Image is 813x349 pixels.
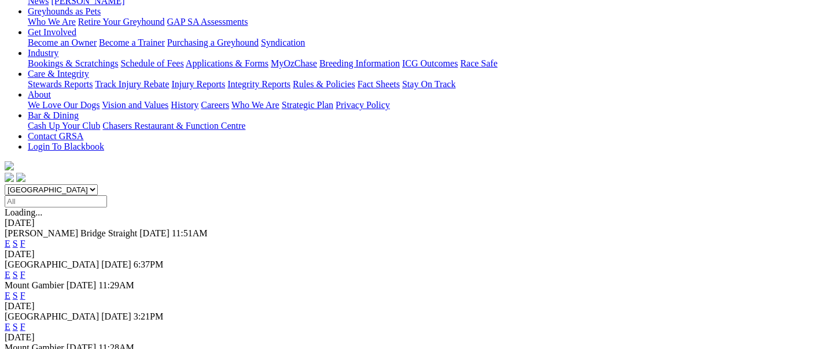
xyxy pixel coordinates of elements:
[336,100,390,110] a: Privacy Policy
[102,100,168,110] a: Vision and Values
[186,58,268,68] a: Applications & Forms
[28,58,118,68] a: Bookings & Scratchings
[28,17,808,27] div: Greyhounds as Pets
[28,38,97,47] a: Become an Owner
[134,311,164,321] span: 3:21PM
[172,228,208,238] span: 11:51AM
[20,291,25,300] a: F
[28,79,93,89] a: Stewards Reports
[67,280,97,290] span: [DATE]
[5,249,808,259] div: [DATE]
[101,259,131,269] span: [DATE]
[5,280,64,290] span: Mount Gambier
[5,301,808,311] div: [DATE]
[402,79,455,89] a: Stay On Track
[95,79,169,89] a: Track Injury Rebate
[28,38,808,48] div: Get Involved
[28,121,808,131] div: Bar & Dining
[101,311,131,321] span: [DATE]
[134,259,164,269] span: 6:37PM
[28,142,104,151] a: Login To Blackbook
[402,58,458,68] a: ICG Outcomes
[99,38,165,47] a: Become a Trainer
[5,228,137,238] span: [PERSON_NAME] Bridge Straight
[5,332,808,343] div: [DATE]
[28,48,58,58] a: Industry
[5,311,99,321] span: [GEOGRAPHIC_DATA]
[5,291,10,300] a: E
[5,259,99,269] span: [GEOGRAPHIC_DATA]
[20,239,25,248] a: F
[28,17,76,27] a: Who We Are
[28,90,51,99] a: About
[227,79,290,89] a: Integrity Reports
[28,121,100,131] a: Cash Up Your Club
[120,58,183,68] a: Schedule of Fees
[167,17,248,27] a: GAP SA Assessments
[5,270,10,280] a: E
[28,58,808,69] div: Industry
[28,100,808,110] div: About
[460,58,497,68] a: Race Safe
[13,239,18,248] a: S
[271,58,317,68] a: MyOzChase
[358,79,400,89] a: Fact Sheets
[28,131,83,141] a: Contact GRSA
[201,100,229,110] a: Careers
[28,100,100,110] a: We Love Our Dogs
[28,110,79,120] a: Bar & Dining
[171,100,198,110] a: History
[5,161,14,170] img: logo-grsa-white.png
[20,270,25,280] a: F
[282,100,333,110] a: Strategic Plan
[231,100,279,110] a: Who We Are
[13,322,18,332] a: S
[13,291,18,300] a: S
[102,121,245,131] a: Chasers Restaurant & Function Centre
[28,27,76,37] a: Get Involved
[13,270,18,280] a: S
[20,322,25,332] a: F
[28,79,808,90] div: Care & Integrity
[167,38,259,47] a: Purchasing a Greyhound
[5,207,42,217] span: Loading...
[293,79,355,89] a: Rules & Policies
[28,6,101,16] a: Greyhounds as Pets
[5,173,14,182] img: facebook.svg
[171,79,225,89] a: Injury Reports
[5,239,10,248] a: E
[261,38,305,47] a: Syndication
[319,58,400,68] a: Breeding Information
[98,280,134,290] span: 11:29AM
[5,195,107,207] input: Select date
[78,17,165,27] a: Retire Your Greyhound
[5,218,808,228] div: [DATE]
[139,228,170,238] span: [DATE]
[16,173,25,182] img: twitter.svg
[5,322,10,332] a: E
[28,69,89,79] a: Care & Integrity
